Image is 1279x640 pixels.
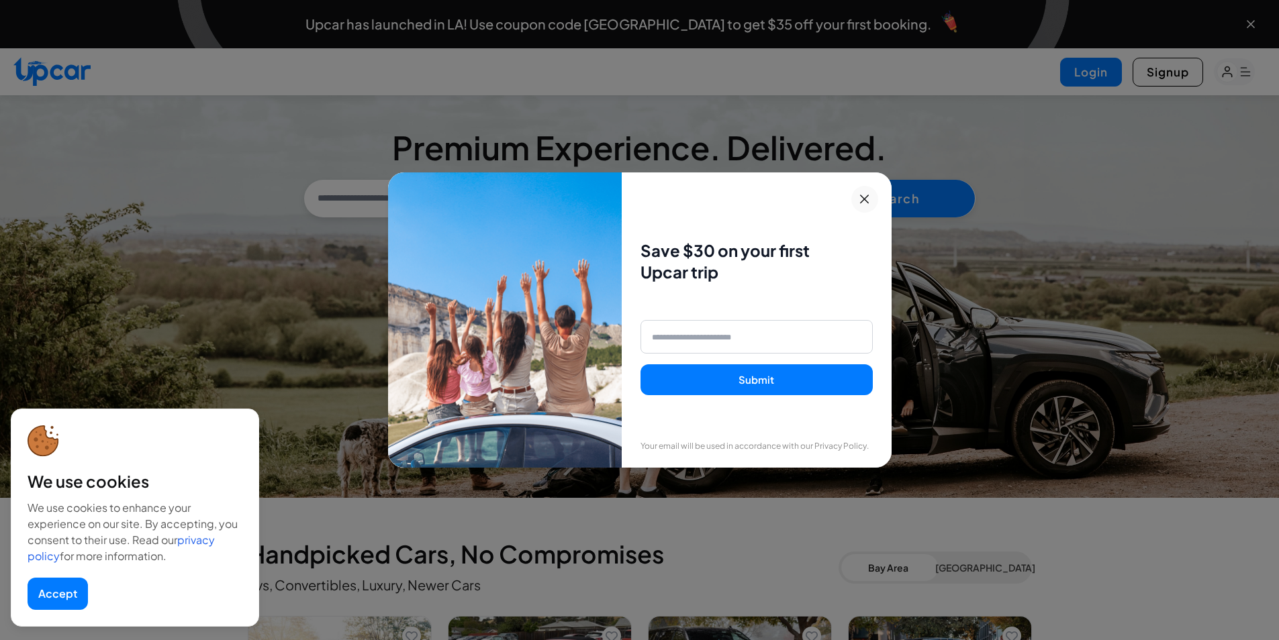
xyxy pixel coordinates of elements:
p: Your email will be used in accordance with our Privacy Policy. [641,441,872,451]
h3: Save $30 on your first Upcar trip [641,239,872,282]
div: We use cookies to enhance your experience on our site. By accepting, you consent to their use. Re... [28,500,242,564]
div: We use cookies [28,470,242,492]
img: cookie-icon.svg [28,425,59,457]
img: Family enjoying car ride [388,172,622,468]
button: Accept [28,578,88,610]
button: Submit [641,364,872,396]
